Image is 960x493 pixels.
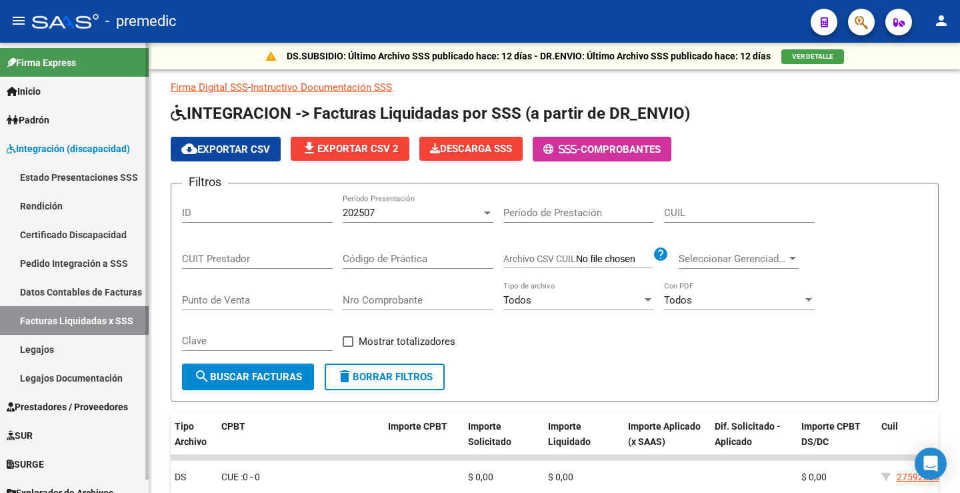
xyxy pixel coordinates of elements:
[182,173,228,191] h3: Filtros
[7,113,49,127] span: Padrón
[548,472,573,482] span: $ 0,00
[194,368,210,384] mat-icon: search
[653,246,669,262] mat-icon: help
[419,137,523,161] button: Descarga SSS
[11,13,27,29] mat-icon: menu
[221,472,243,482] span: CUE :
[221,470,377,485] div: 0 - 0
[175,472,186,482] span: DS
[792,53,833,60] span: VER DETALLE
[181,141,197,157] mat-icon: cloud_download
[628,421,701,447] span: Importe Aplicado (x SAAS)
[171,81,248,93] a: Firma Digital SSS
[623,412,709,471] datatable-header-cell: Importe Aplicado (x SAAS)
[221,421,245,432] span: CPBT
[7,55,76,70] span: Firma Express
[7,84,41,99] span: Inicio
[388,421,447,432] span: Importe CPBT
[325,364,445,390] button: Borrar Filtros
[430,143,512,155] span: Descarga SSS
[503,294,531,306] span: Todos
[897,472,955,482] span: 27592026924
[709,412,796,471] datatable-header-cell: Dif. Solicitado - Aplicado
[503,254,576,264] span: Archivo CSV CUIL
[796,412,876,471] datatable-header-cell: Importe CPBT DS/DC
[181,143,270,155] span: Exportar CSV
[383,412,463,471] datatable-header-cell: Importe CPBT
[468,472,493,482] span: $ 0,00
[576,254,653,266] input: Archivo CSV CUIL
[664,294,692,306] span: Todos
[171,137,281,161] button: Exportar CSV
[301,140,317,156] mat-icon: file_download
[169,412,216,471] datatable-header-cell: Tipo Archivo
[291,137,409,161] button: Exportar CSV 2
[463,412,543,471] datatable-header-cell: Importe Solicitado
[933,13,949,29] mat-icon: person
[715,421,781,447] span: Dif. Solicitado - Aplicado
[7,457,44,472] span: SURGE
[251,81,392,93] a: Instructivo Documentación SSS
[548,421,591,447] span: Importe Liquidado
[7,428,33,443] span: SUR
[915,448,947,480] div: Open Intercom Messenger
[801,421,861,447] span: Importe CPBT DS/DC
[781,49,844,64] button: VER DETALLE
[287,49,771,63] p: DS.SUBSIDIO: Último Archivo SSS publicado hace: 12 días - DR.ENVIO: Último Archivo SSS publicado ...
[7,141,130,156] span: Integración (discapacidad)
[419,137,523,161] app-download-masive: Descarga masiva de comprobantes (adjuntos)
[533,137,671,161] button: -Comprobantes
[343,207,375,219] span: 202507
[801,472,827,482] span: $ 0,00
[194,371,302,383] span: Buscar Facturas
[337,371,433,383] span: Borrar Filtros
[543,412,623,471] datatable-header-cell: Importe Liquidado
[171,104,690,123] span: INTEGRACION -> Facturas Liquidadas por SSS (a partir de DR_ENVIO)
[216,412,383,471] datatable-header-cell: CPBT
[7,400,128,414] span: Prestadores / Proveedores
[337,368,353,384] mat-icon: delete
[581,143,661,155] span: Comprobantes
[171,80,939,95] p: -
[881,421,898,432] span: Cuil
[543,143,581,155] span: -
[359,334,455,350] span: Mostrar totalizadores
[301,143,399,155] span: Exportar CSV 2
[175,421,207,447] span: Tipo Archivo
[679,253,787,265] span: Seleccionar Gerenciador
[468,421,511,447] span: Importe Solicitado
[182,364,314,390] button: Buscar Facturas
[105,7,177,36] span: - premedic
